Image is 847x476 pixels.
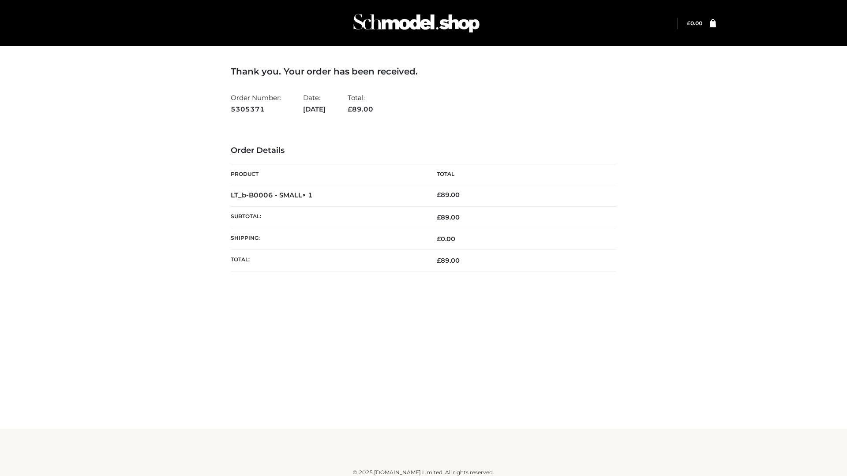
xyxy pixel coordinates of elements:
strong: [DATE] [303,104,326,115]
bdi: 0.00 [437,235,455,243]
strong: × 1 [302,191,313,199]
th: Shipping: [231,228,423,250]
li: Date: [303,90,326,117]
li: Order Number: [231,90,281,117]
strong: 5305371 [231,104,281,115]
span: 89.00 [437,257,460,264]
span: £ [348,105,352,113]
th: Total: [231,250,423,271]
span: £ [437,257,441,264]
bdi: 89.00 [437,191,460,199]
span: £ [437,191,441,199]
span: 89.00 [348,105,373,113]
th: Subtotal: [231,206,423,228]
a: £0.00 [687,20,702,26]
li: Total: [348,90,373,117]
th: Total [423,164,616,184]
h3: Order Details [231,146,616,156]
span: £ [437,213,441,221]
bdi: 0.00 [687,20,702,26]
strong: LT_b-B0006 - SMALL [231,191,313,199]
th: Product [231,164,423,184]
img: Schmodel Admin 964 [350,6,483,41]
h3: Thank you. Your order has been received. [231,66,616,77]
span: £ [687,20,690,26]
span: 89.00 [437,213,460,221]
span: £ [437,235,441,243]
